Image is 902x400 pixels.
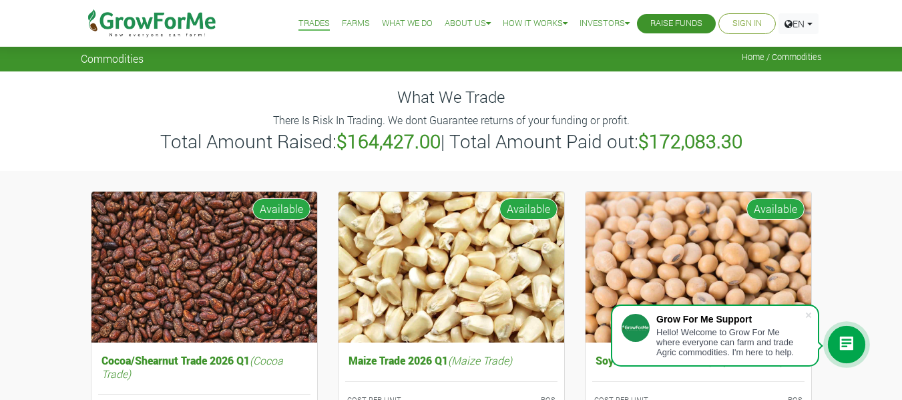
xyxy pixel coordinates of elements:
h5: Soybean Trade 2026 Q1 [592,351,805,370]
a: Trades [298,17,330,31]
a: Investors [580,17,630,31]
a: Farms [342,17,370,31]
div: Grow For Me Support [656,314,805,325]
a: Raise Funds [650,17,702,31]
img: growforme image [586,192,811,343]
a: What We Do [382,17,433,31]
div: Hello! Welcome to Grow For Me where everyone can farm and trade Agric commodities. I'm here to help. [656,327,805,357]
b: $172,083.30 [638,129,742,154]
span: Available [499,198,557,220]
p: There Is Risk In Trading. We dont Guarantee returns of your funding or profit. [83,112,820,128]
h5: Cocoa/Shearnut Trade 2026 Q1 [98,351,310,383]
a: Sign In [732,17,762,31]
h3: Total Amount Raised: | Total Amount Paid out: [83,130,820,153]
span: Available [252,198,310,220]
span: Commodities [81,52,144,65]
span: Available [746,198,805,220]
a: How it Works [503,17,568,31]
h4: What We Trade [81,87,822,107]
h5: Maize Trade 2026 Q1 [345,351,557,370]
img: growforme image [339,192,564,343]
span: Home / Commodities [742,52,822,62]
a: EN [778,13,819,34]
img: growforme image [91,192,317,343]
i: (Cocoa Trade) [101,353,283,380]
a: About Us [445,17,491,31]
i: (Maize Trade) [448,353,512,367]
b: $164,427.00 [336,129,441,154]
